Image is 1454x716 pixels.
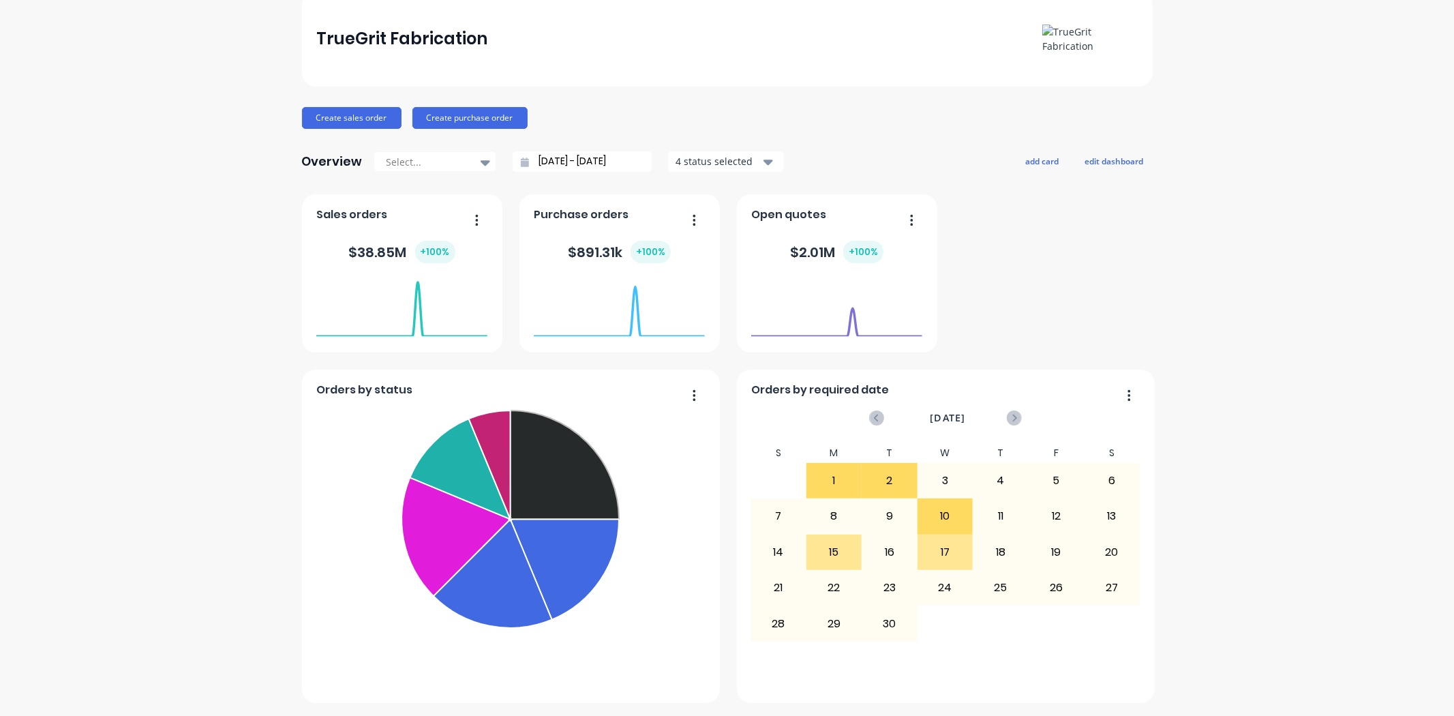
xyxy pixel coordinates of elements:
span: Purchase orders [534,207,628,223]
div: 11 [973,499,1028,533]
div: 24 [918,571,973,605]
div: 5 [1029,464,1084,498]
div: 7 [751,499,806,533]
div: + 100 % [843,241,883,263]
div: 4 status selected [676,154,761,168]
div: F [1029,443,1085,463]
div: 3 [918,464,973,498]
div: Overview [302,148,363,175]
span: Sales orders [316,207,387,223]
div: 9 [862,499,917,533]
div: 16 [862,535,917,569]
div: $ 38.85M [349,241,455,263]
div: + 100 % [631,241,671,263]
div: $ 891.31k [568,241,671,263]
div: 8 [807,499,862,533]
div: M [806,443,862,463]
div: 21 [751,571,806,605]
span: [DATE] [930,411,965,426]
span: Orders by required date [751,382,889,398]
div: + 100 % [415,241,455,263]
div: 27 [1085,571,1139,605]
div: 1 [807,464,862,498]
div: 20 [1085,535,1139,569]
div: 28 [751,606,806,640]
div: 14 [751,535,806,569]
div: 26 [1029,571,1084,605]
button: edit dashboard [1076,152,1153,170]
button: add card [1017,152,1068,170]
div: 12 [1029,499,1084,533]
div: 29 [807,606,862,640]
div: 15 [807,535,862,569]
div: 13 [1085,499,1139,533]
div: 18 [973,535,1028,569]
div: 6 [1085,464,1139,498]
span: Open quotes [751,207,826,223]
img: TrueGrit Fabrication [1042,25,1138,53]
div: 22 [807,571,862,605]
div: $ 2.01M [790,241,883,263]
div: S [751,443,806,463]
div: 25 [973,571,1028,605]
div: 2 [862,464,917,498]
div: 4 [973,464,1028,498]
div: TrueGrit Fabrication [316,25,487,53]
div: S [1084,443,1140,463]
div: T [973,443,1029,463]
div: 23 [862,571,917,605]
div: 30 [862,606,917,640]
button: 4 status selected [668,151,784,172]
div: T [862,443,918,463]
div: W [918,443,973,463]
div: 17 [918,535,973,569]
div: 10 [918,499,973,533]
div: 19 [1029,535,1084,569]
button: Create purchase order [412,107,528,129]
button: Create sales order [302,107,402,129]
